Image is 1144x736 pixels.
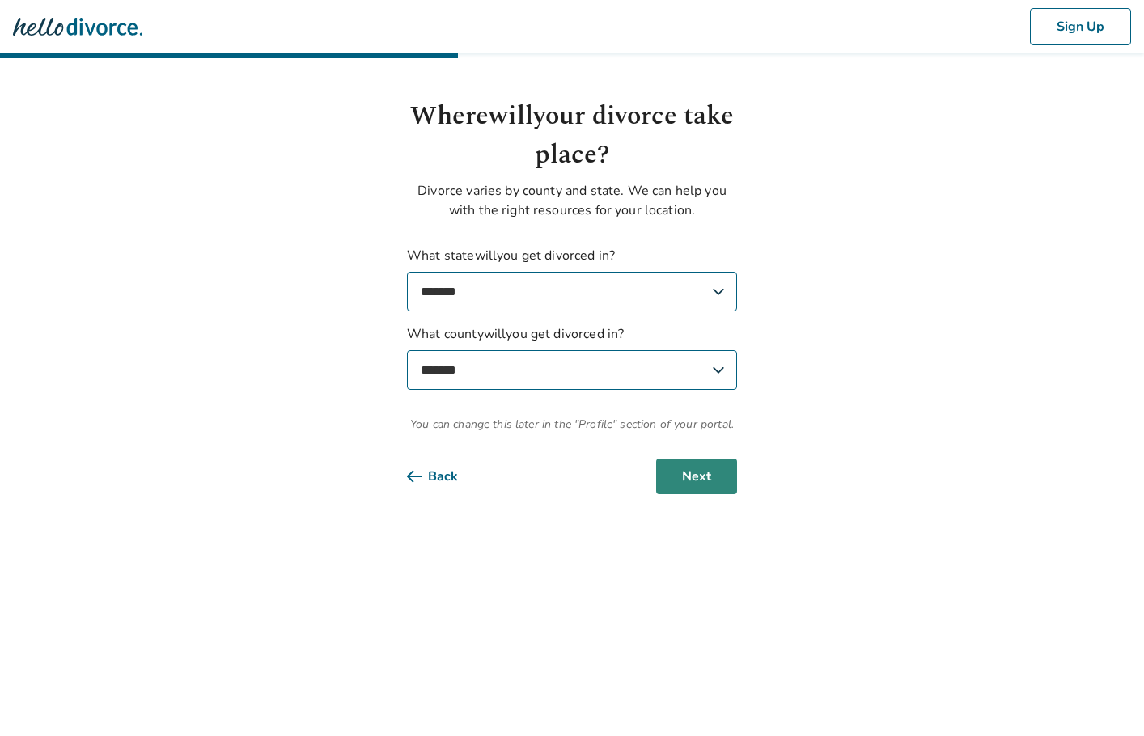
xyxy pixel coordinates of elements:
[656,459,737,494] button: Next
[407,246,737,311] label: What state will you get divorced in?
[1063,658,1144,736] iframe: Chat Widget
[407,350,737,390] select: What countywillyou get divorced in?
[1030,8,1131,45] button: Sign Up
[407,416,737,433] span: You can change this later in the "Profile" section of your portal.
[13,11,142,43] img: Hello Divorce Logo
[1063,658,1144,736] div: Widget de chat
[407,97,737,175] h1: Where will your divorce take place?
[407,324,737,390] label: What county will you get divorced in?
[407,459,484,494] button: Back
[407,181,737,220] p: Divorce varies by county and state. We can help you with the right resources for your location.
[407,272,737,311] select: What statewillyou get divorced in?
